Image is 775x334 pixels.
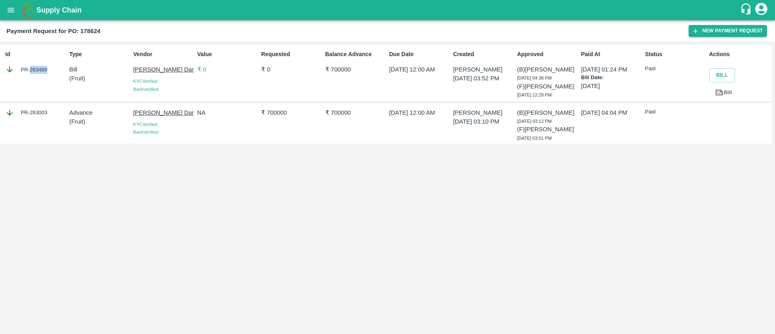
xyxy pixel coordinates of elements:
a: Supply Chain [36,4,740,16]
span: [DATE] 12:29 PM [517,92,552,97]
p: Due Date [389,50,450,59]
p: Created [453,50,514,59]
b: Supply Chain [36,6,82,14]
p: ₹ 0 [197,65,258,74]
b: Payment Request for PO: 178624 [6,28,101,34]
span: KYC Verified [133,122,157,127]
p: Bill [69,65,130,74]
p: ₹ 700000 [325,108,386,117]
div: account of current user [754,2,769,19]
button: New Payment Request [689,25,767,37]
p: (F) [PERSON_NAME] [517,125,578,134]
p: Advance [69,108,130,117]
p: (B) [PERSON_NAME] [517,65,578,74]
button: Bill [709,68,735,82]
span: Bank Verified [133,130,158,134]
p: [PERSON_NAME] Dar [133,108,194,117]
p: ( Fruit ) [69,117,130,126]
span: [DATE] 03:51 PM [517,136,552,141]
p: Value [197,50,258,59]
p: Actions [709,50,770,59]
p: ₹ 700000 [325,65,386,74]
img: logo [20,2,36,18]
p: Paid At [581,50,642,59]
p: NA [197,108,258,117]
p: (B) [PERSON_NAME] [517,108,578,117]
p: ₹ 0 [261,65,322,74]
button: open drawer [2,1,20,19]
div: customer-support [740,3,754,17]
span: Bank Verified [133,87,158,92]
p: Id [5,50,66,59]
p: [PERSON_NAME] [453,108,514,117]
div: PR-263489 [5,65,66,74]
p: Paid [645,65,706,73]
p: Bill Date: [581,74,642,82]
p: [DATE] 01:24 PM [581,65,642,74]
p: [DATE] 03:10 PM [453,117,514,126]
p: [DATE] 12:00 AM [389,65,450,74]
p: ₹ 700000 [261,108,322,117]
span: KYC Verified [133,79,157,84]
p: [DATE] [581,82,642,90]
p: Balance Advance [325,50,386,59]
p: (F) [PERSON_NAME] [517,82,578,91]
p: ( Fruit ) [69,74,130,83]
p: [DATE] 04:04 PM [581,108,642,117]
p: [PERSON_NAME] [453,65,514,74]
div: PR-263003 [5,108,66,117]
p: Status [645,50,706,59]
p: Paid [645,108,706,116]
span: [DATE] 04:38 PM [517,76,552,80]
span: [DATE] 03:12 PM [517,119,552,124]
p: Requested [261,50,322,59]
p: Approved [517,50,578,59]
p: [PERSON_NAME] Dar [133,65,194,74]
p: [DATE] 12:00 AM [389,108,450,117]
a: Bill [709,86,738,100]
p: [DATE] 03:52 PM [453,74,514,83]
p: Type [69,50,130,59]
p: Vendor [133,50,194,59]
